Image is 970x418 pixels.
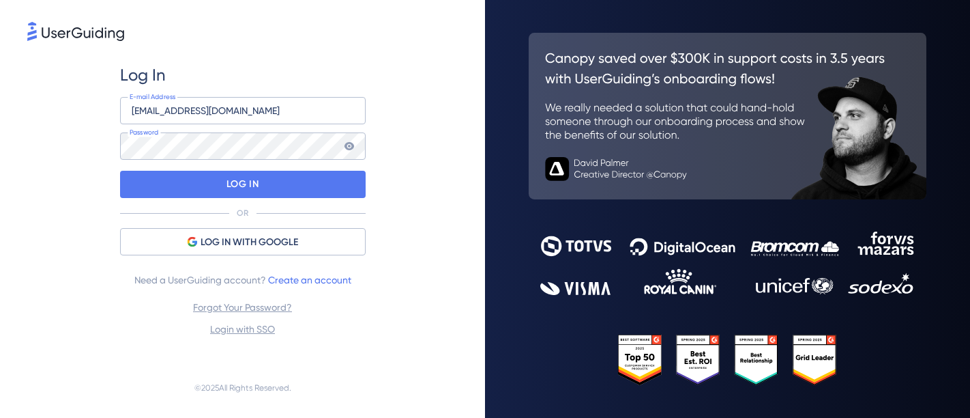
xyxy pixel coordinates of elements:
[529,33,926,199] img: 26c0aa7c25a843aed4baddd2b5e0fa68.svg
[120,64,166,86] span: Log In
[134,272,351,288] span: Need a UserGuiding account?
[540,232,914,295] img: 9302ce2ac39453076f5bc0f2f2ca889b.svg
[201,234,298,251] span: LOG IN WITH GOOGLE
[226,173,259,195] p: LOG IN
[194,380,291,396] span: © 2025 All Rights Reserved.
[193,302,292,313] a: Forgot Your Password?
[237,208,248,219] p: OR
[120,97,366,124] input: example@company.com
[268,275,351,285] a: Create an account
[210,324,275,335] a: Login with SSO
[618,335,837,385] img: 25303e33045975176eb484905ab012ff.svg
[27,22,124,41] img: 8faab4ba6bc7696a72372aa768b0286c.svg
